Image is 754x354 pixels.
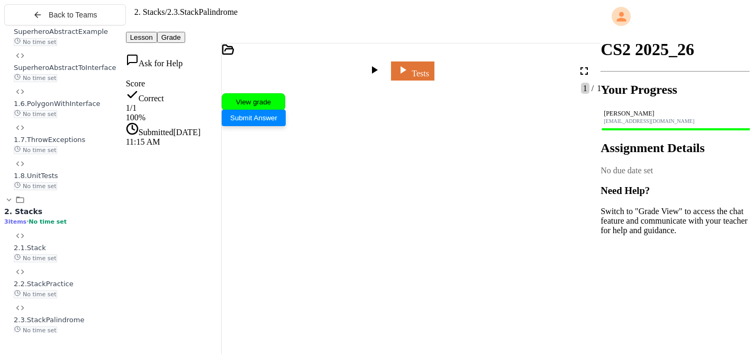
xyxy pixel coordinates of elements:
div: [PERSON_NAME] [604,110,747,118]
span: No time set [29,218,67,225]
button: Lesson [126,32,157,43]
span: 2.1.Stack [14,244,46,252]
h2: Your Progress [601,83,750,97]
span: 2. Stacks [4,207,42,216]
span: No time set [14,254,57,262]
span: No time set [14,74,57,82]
span: No time set [14,110,57,118]
button: Back to Teams [4,4,126,25]
h3: Need Help? [601,185,750,197]
span: Back to Teams [49,11,97,19]
span: 2. Stacks [134,7,165,16]
span: SuperheroAbstractToInterface [14,64,116,72]
span: 2.3.StackPalindrome [167,7,238,16]
p: Switch to "Grade View" to access the chat feature and communicate with your teacher for help and ... [601,207,750,235]
h1: CS2 2025_26 [601,40,750,59]
span: No time set [14,290,57,298]
span: No time set [14,146,57,154]
span: • [26,218,29,225]
span: No time set [14,38,57,46]
span: No time set [14,326,57,334]
span: 2.3.StackPalindrome [14,316,84,324]
span: / [165,7,167,16]
span: SuperheroAbstractExample [14,28,108,36]
div: My Account [601,4,750,29]
span: 3 items [4,218,26,225]
span: 1.7.ThrowExceptions [14,136,85,144]
span: No time set [14,182,57,190]
div: [EMAIL_ADDRESS][DOMAIN_NAME] [604,118,747,124]
div: No due date set [601,166,750,175]
button: Grade [157,32,185,43]
span: 1.6.PolygonWithInterface [14,100,101,108]
span: 1.8.UnitTests [14,172,58,180]
h2: Assignment Details [601,141,750,155]
span: 2.2.StackPractice [14,280,74,288]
